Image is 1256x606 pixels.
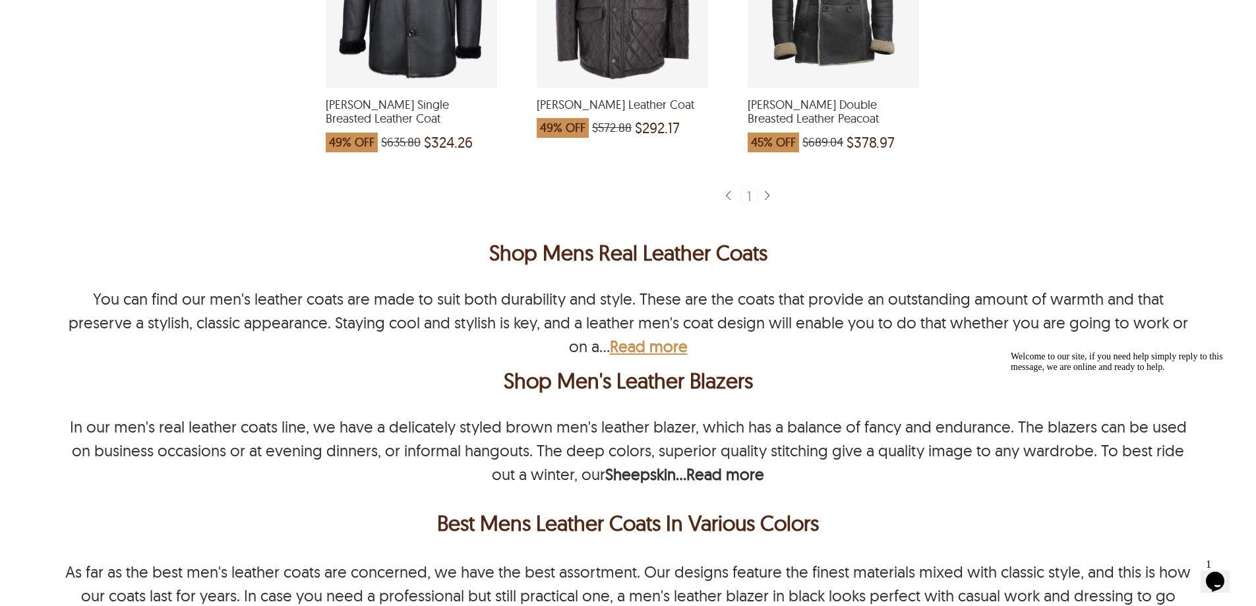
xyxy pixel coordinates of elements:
[326,98,497,126] span: Nash Single Breasted Leather Coat
[537,118,589,138] span: 49% OFF
[802,136,843,149] span: $689.04
[847,136,895,149] span: $378.97
[748,133,799,152] span: 45% OFF
[63,237,1193,268] h1: Shop Mens Real Leather Coats
[686,464,764,484] b: Read more
[610,336,688,356] b: Read more
[592,121,632,135] span: $572.88
[69,289,1188,356] p: You can find our men's leather coats are made to suit both durability and style. These are the co...
[635,121,680,135] span: $292.17
[605,464,686,484] a: Sheepskin...
[66,365,1190,396] div: Shop Men's Leather Blazers
[5,5,218,26] span: Welcome to our site, if you need help simply reply to this message, we are online and ready to help.
[66,507,1190,539] p: Best Mens Leather Coats In Various Colors
[1005,346,1243,547] iframe: chat widget
[326,133,378,152] span: 49% OFF
[424,136,473,149] span: $324.26
[748,98,919,126] span: Ralph Double Breasted Leather Peacoat
[537,79,708,145] a: Ronnie Quilted Leather Coat which was at a price of $572.88, now after discount the price is
[63,507,1193,539] h2: <p>Best Mens Leather Coats In Various Colors</p>
[63,365,1193,396] h2: Shop Men's Leather Blazers
[748,79,919,159] a: Ralph Double Breasted Leather Peacoat which was at a price of $689.04, now after discount the pri...
[5,5,243,26] div: Welcome to our site, if you need help simply reply to this message, we are online and ready to help.
[762,190,772,202] img: sprite-icon
[537,98,708,112] span: Ronnie Quilted Leather Coat
[1201,553,1243,593] iframe: chat widget
[70,417,1187,484] p: In our men's real leather coats line, we have a delicately styled brown men's leather blazer, whi...
[741,189,758,203] div: 1
[723,190,733,202] img: sprite-icon
[381,136,421,149] span: $635.80
[326,79,497,159] a: Nash Single Breasted Leather Coat which was at a price of $635.80, now after discount the price is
